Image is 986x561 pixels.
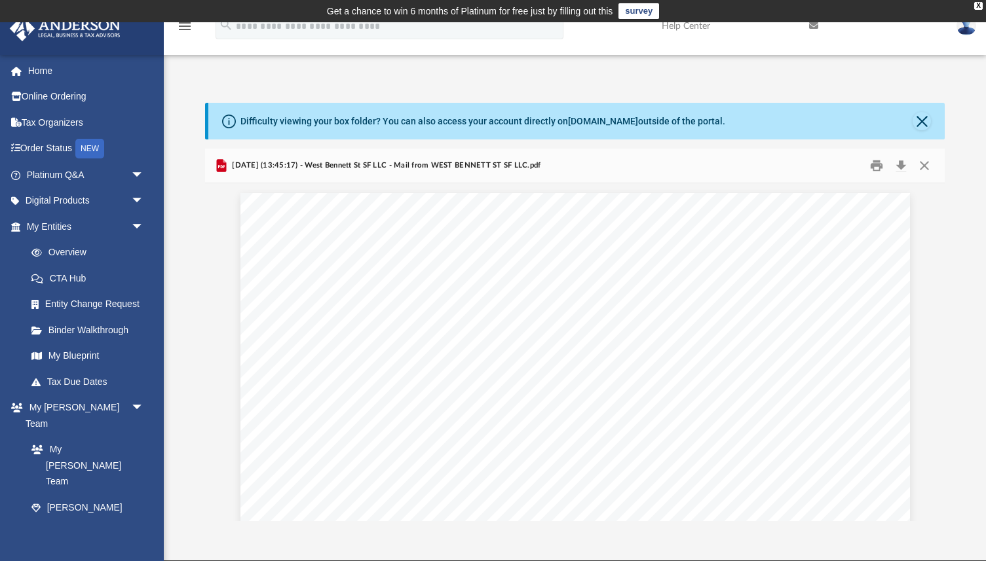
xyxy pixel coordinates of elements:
[598,486,627,494] div: Current zoom level
[18,369,164,395] a: Tax Due Dates
[652,476,681,505] button: Enter fullscreen
[205,183,945,521] div: File preview
[9,109,164,136] a: Tax Organizers
[470,476,499,505] button: Toggle findbar
[9,162,164,188] a: Platinum Q&Aarrow_drop_down
[219,18,233,32] i: search
[177,18,193,34] i: menu
[205,183,945,521] div: Document Viewer
[523,476,552,505] button: 1 / 4
[75,139,104,158] div: NEW
[618,3,659,19] a: survey
[18,265,164,291] a: CTA Hub
[18,437,151,495] a: My [PERSON_NAME] Team
[523,486,552,494] span: 1 / 4
[577,476,598,505] button: Zoom out
[18,494,157,536] a: [PERSON_NAME] System
[18,291,164,317] a: Entity Change Request
[9,395,157,437] a: My [PERSON_NAME] Teamarrow_drop_down
[568,116,638,126] a: [DOMAIN_NAME]
[9,58,164,84] a: Home
[131,162,157,189] span: arrow_drop_down
[889,156,913,176] button: Download
[131,213,157,240] span: arrow_drop_down
[131,395,157,422] span: arrow_drop_down
[627,476,648,505] button: Zoom in
[913,156,936,176] button: Close
[18,317,164,343] a: Binder Walkthrough
[6,16,124,41] img: Anderson Advisors Platinum Portal
[229,160,541,172] span: [DATE] (13:45:17) - West Bennett St SF LLC - Mail from WEST BENNETT ST SF LLC.pdf
[913,112,931,130] button: Close
[18,240,164,266] a: Overview
[9,213,164,240] a: My Entitiesarrow_drop_down
[18,343,157,369] a: My Blueprint
[974,2,983,10] div: close
[131,188,157,215] span: arrow_drop_down
[205,149,945,521] div: Preview
[863,156,890,176] button: Print
[552,476,573,505] button: Next page
[327,3,613,19] div: Get a chance to win 6 months of Platinum for free just by filling out this
[957,16,976,35] img: User Pic
[177,25,193,34] a: menu
[240,115,725,128] div: Difficulty viewing your box folder? You can also access your account directly on outside of the p...
[9,136,164,162] a: Order StatusNEW
[9,188,164,214] a: Digital Productsarrow_drop_down
[9,84,164,110] a: Online Ordering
